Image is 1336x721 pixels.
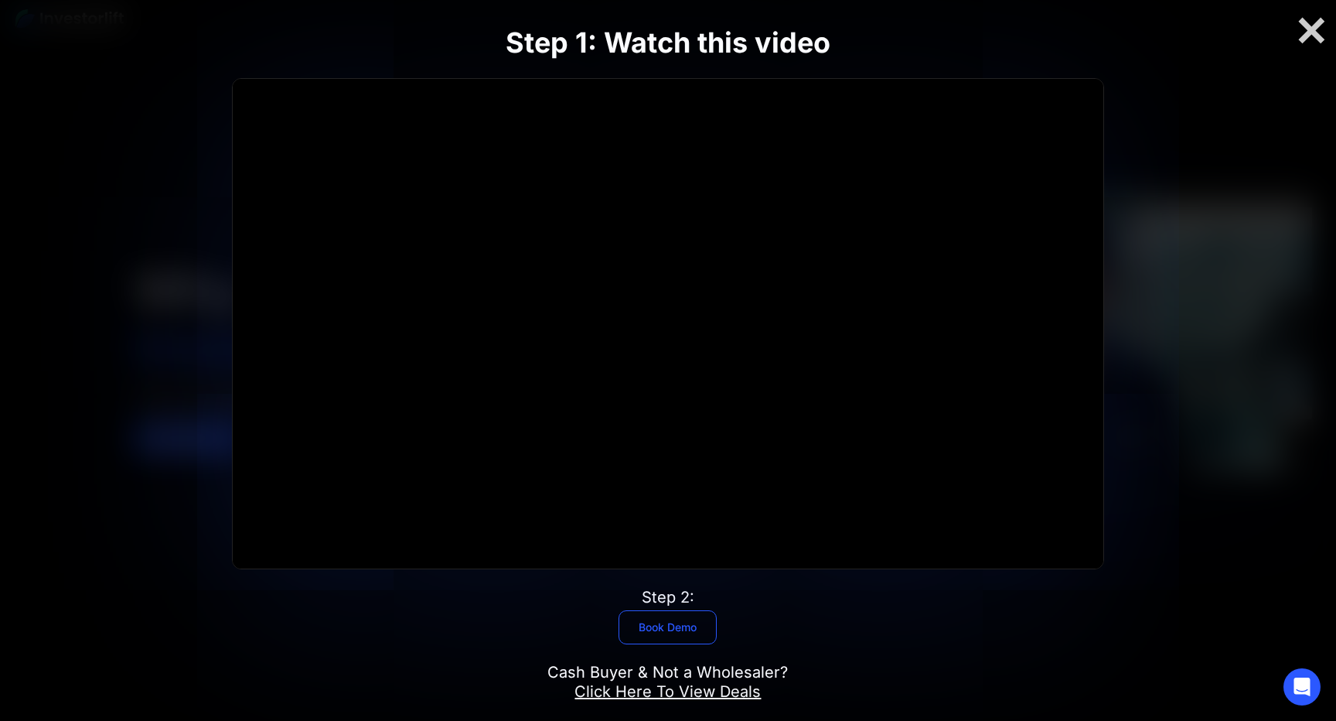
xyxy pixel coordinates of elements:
[642,588,694,607] div: Step 2:
[547,663,788,702] div: Cash Buyer & Not a Wholesaler?
[1283,668,1321,706] div: Open Intercom Messenger
[506,26,830,60] strong: Step 1: Watch this video
[574,682,761,701] a: Click Here To View Deals
[619,610,717,644] a: Book Demo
